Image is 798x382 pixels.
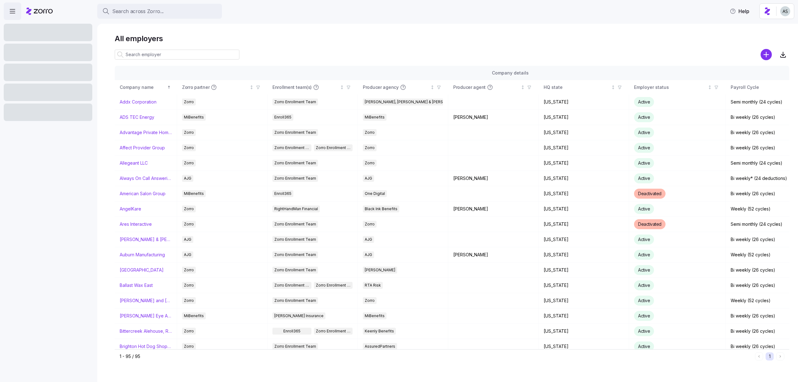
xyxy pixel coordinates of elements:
[274,190,291,197] span: Enroll365
[274,129,316,136] span: Zorro Enrollment Team
[274,282,310,289] span: Zorro Enrollment Team
[120,206,141,212] a: AngelKare
[448,247,539,263] td: [PERSON_NAME]
[365,221,375,228] span: Zorro
[365,343,395,350] span: AssuredPartners
[634,84,706,91] div: Employer status
[539,156,629,171] td: [US_STATE]
[120,99,156,105] a: Addx Corporation
[184,144,194,151] span: Zorro
[521,85,525,89] div: Not sorted
[539,293,629,308] td: [US_STATE]
[274,236,316,243] span: Zorro Enrollment Team
[638,344,650,349] span: Active
[776,352,784,360] button: Next page
[539,232,629,247] td: [US_STATE]
[274,312,324,319] span: [PERSON_NAME] Insurance
[766,352,774,360] button: 1
[539,186,629,201] td: [US_STATE]
[249,85,254,89] div: Not sorted
[274,251,316,258] span: Zorro Enrollment Team
[274,206,318,212] span: RightHandMan Financial
[112,7,164,15] span: Search across Zorro...
[365,236,372,243] span: AJG
[274,221,316,228] span: Zorro Enrollment Team
[184,251,191,258] span: AJG
[638,160,650,166] span: Active
[539,125,629,140] td: [US_STATE]
[365,312,385,319] span: MiBenefits
[365,251,372,258] span: AJG
[184,267,194,273] span: Zorro
[365,144,375,151] span: Zorro
[638,114,650,120] span: Active
[184,297,194,304] span: Zorro
[184,99,194,105] span: Zorro
[539,263,629,278] td: [US_STATE]
[358,80,448,94] th: Producer agencyNot sorted
[363,84,399,90] span: Producer agency
[638,313,650,318] span: Active
[120,84,166,91] div: Company name
[316,328,351,335] span: Zorro Enrollment Team
[274,114,291,121] span: Enroll365
[730,7,749,15] span: Help
[638,99,650,104] span: Active
[365,328,394,335] span: Keenly Benefits
[184,175,191,182] span: AJG
[638,298,650,303] span: Active
[638,283,650,288] span: Active
[184,343,194,350] span: Zorro
[120,160,148,166] a: Allegeant LLC
[274,160,316,167] span: Zorro Enrollment Team
[539,110,629,125] td: [US_STATE]
[182,84,209,90] span: Zorro partner
[184,160,194,167] span: Zorro
[448,171,539,186] td: [PERSON_NAME]
[365,206,397,212] span: Black Ink Benefits
[638,328,650,334] span: Active
[430,85,435,89] div: Not sorted
[120,297,172,304] a: [PERSON_NAME] and [PERSON_NAME]'s Furniture
[120,221,152,227] a: Ares Interactive
[120,252,165,258] a: Auburn Manufacturing
[539,201,629,217] td: [US_STATE]
[316,282,351,289] span: Zorro Enrollment Experts
[365,282,381,289] span: RTA Risk
[539,339,629,354] td: [US_STATE]
[365,175,372,182] span: AJG
[274,267,316,273] span: Zorro Enrollment Team
[184,190,204,197] span: MiBenefits
[638,206,650,211] span: Active
[184,312,204,319] span: MiBenefits
[725,5,754,17] button: Help
[120,129,172,136] a: Advantage Private Home Care
[365,160,375,167] span: Zorro
[629,80,726,94] th: Employer statusNot sorted
[365,114,385,121] span: MiBenefits
[731,84,797,91] div: Payroll Cycle
[120,328,172,334] a: Bittercreek Alehouse, Red Feather Lounge, Diablo & Sons Saloon
[272,84,312,90] span: Enrollment team(s)
[184,328,194,335] span: Zorro
[115,50,239,60] input: Search employer
[611,85,615,89] div: Not sorted
[638,191,661,196] span: Deactivated
[539,217,629,232] td: [US_STATE]
[184,236,191,243] span: AJG
[120,313,172,319] a: [PERSON_NAME] Eye Associates
[708,85,712,89] div: Not sorted
[177,80,267,94] th: Zorro partnerNot sorted
[120,353,752,360] div: 1 - 95 / 95
[638,176,650,181] span: Active
[120,343,172,350] a: Brighton Hot Dog Shoppe
[638,252,650,257] span: Active
[120,282,153,288] a: Ballast Wax East
[274,175,316,182] span: Zorro Enrollment Team
[274,99,316,105] span: Zorro Enrollment Team
[365,190,385,197] span: One Digital
[539,278,629,293] td: [US_STATE]
[780,6,790,16] img: c4d3a52e2a848ea5f7eb308790fba1e4
[274,144,310,151] span: Zorro Enrollment Team
[638,237,650,242] span: Active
